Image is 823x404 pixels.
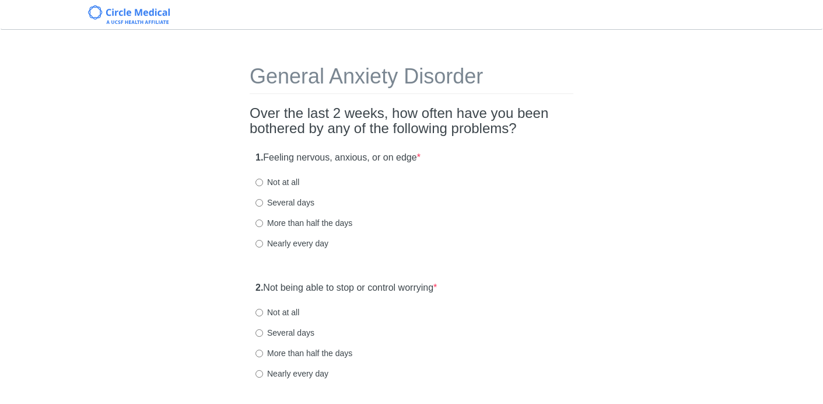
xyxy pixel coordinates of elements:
label: Several days [255,327,314,339]
input: Nearly every day [255,240,263,248]
strong: 1. [255,152,263,162]
input: Nearly every day [255,370,263,378]
img: Circle Medical Logo [88,5,170,24]
label: Feeling nervous, anxious, or on edge [255,151,421,165]
input: Not at all [255,309,263,316]
label: Not being able to stop or control worrying [255,281,437,295]
input: Several days [255,329,263,337]
input: Not at all [255,179,263,186]
h2: Over the last 2 weeks, how often have you been bothered by any of the following problems? [250,106,573,137]
label: Not at all [255,176,299,188]
label: More than half the days [255,347,352,359]
label: More than half the days [255,217,352,229]
strong: 2. [255,283,263,292]
h1: General Anxiety Disorder [250,65,573,94]
label: Nearly every day [255,238,328,249]
label: Not at all [255,307,299,318]
label: Several days [255,197,314,208]
input: More than half the days [255,220,263,227]
label: Nearly every day [255,368,328,379]
input: Several days [255,199,263,207]
input: More than half the days [255,350,263,357]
